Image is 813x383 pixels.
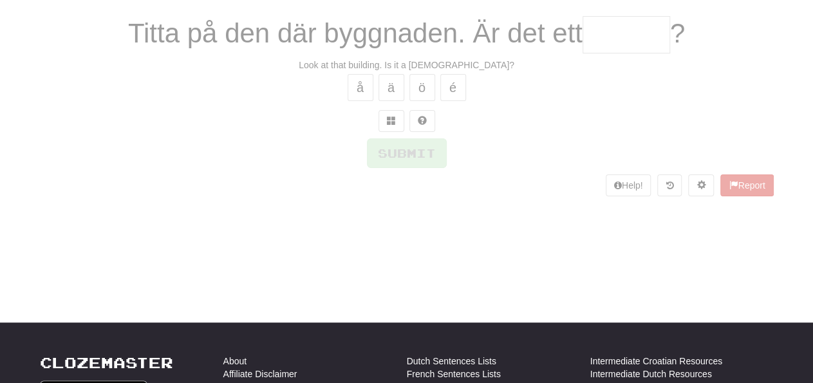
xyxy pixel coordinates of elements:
[440,74,466,101] button: é
[128,18,583,48] span: Titta på den där byggnaden. Är det ett
[670,18,685,48] span: ?
[223,355,247,368] a: About
[407,355,496,368] a: Dutch Sentences Lists
[409,110,435,132] button: Single letter hint - you only get 1 per sentence and score half the points! alt+h
[407,368,501,380] a: French Sentences Lists
[657,174,682,196] button: Round history (alt+y)
[40,59,774,71] div: Look at that building. Is it a [DEMOGRAPHIC_DATA]?
[590,368,712,380] a: Intermediate Dutch Resources
[348,74,373,101] button: å
[40,355,173,371] a: Clozemaster
[378,74,404,101] button: ä
[223,368,297,380] a: Affiliate Disclaimer
[367,138,447,168] button: Submit
[720,174,773,196] button: Report
[409,74,435,101] button: ö
[590,355,722,368] a: Intermediate Croatian Resources
[606,174,651,196] button: Help!
[378,110,404,132] button: Switch sentence to multiple choice alt+p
